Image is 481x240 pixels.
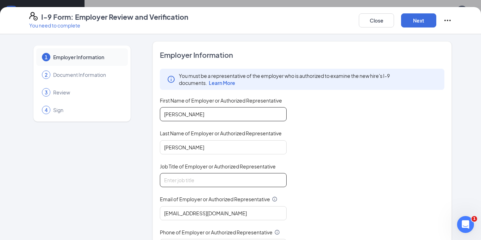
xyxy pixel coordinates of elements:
p: You need to complete [29,22,188,29]
span: Phone of Employer or Authorized Representative [160,229,273,236]
span: 1 [45,54,48,61]
button: Next [401,13,436,27]
span: Last Name of Employer or Authorized Representative [160,130,282,137]
span: Employer Information [53,54,121,61]
iframe: Intercom live chat [457,216,474,233]
span: Learn More [209,80,235,86]
input: Enter your last name [160,140,287,154]
svg: Info [272,196,277,202]
input: Enter your email address [160,206,287,220]
svg: Ellipses [443,16,452,25]
span: 1 [471,216,477,222]
h4: I-9 Form: Employer Review and Verification [41,12,188,22]
span: 2 [45,71,48,78]
span: Employer Information [160,50,444,60]
svg: FormI9EVerifyIcon [29,12,38,20]
input: Enter your first name [160,107,287,121]
svg: Info [167,75,175,84]
span: 4 [45,106,48,113]
span: Email of Employer or Authorized Representative [160,196,270,203]
button: Close [359,13,394,27]
svg: Info [274,229,280,235]
a: Learn More [207,80,235,86]
span: Review [53,89,121,96]
input: Enter job title [160,173,287,187]
span: 3 [45,89,48,96]
span: First Name of Employer or Authorized Representative [160,97,282,104]
span: Sign [53,106,121,113]
span: You must be a representative of the employer who is authorized to examine the new hire's I-9 docu... [179,72,437,86]
span: Job Title of Employer or Authorized Representative [160,163,276,170]
span: Document Information [53,71,121,78]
